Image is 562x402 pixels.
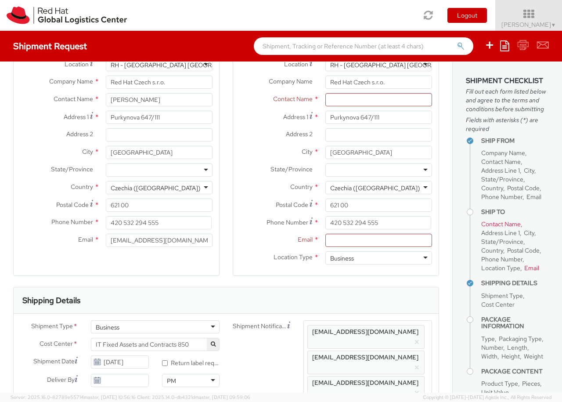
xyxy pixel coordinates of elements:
[507,246,540,254] span: Postal Code
[274,253,313,261] span: Location Type
[312,353,418,361] span: [EMAIL_ADDRESS][DOMAIN_NAME]
[481,209,549,215] h4: Ship To
[91,338,220,351] span: IT Fixed Assets and Contracts 850
[11,394,136,400] span: Server: 2025.16.0-82789e55714
[330,61,478,69] div: RH - [GEOGRAPHIC_DATA] [GEOGRAPHIC_DATA] - B
[254,37,473,55] input: Shipment, Tracking or Reference Number (at least 4 chars)
[273,95,313,103] span: Contact Name
[276,201,308,209] span: Postal Code
[33,357,75,366] span: Shipment Date
[66,130,93,138] span: Address 2
[501,352,520,360] span: Height
[526,193,541,201] span: Email
[423,394,551,401] span: Copyright © [DATE]-[DATE] Agistix Inc., All Rights Reserved
[481,138,549,144] h4: Ship From
[481,368,549,375] h4: Package Content
[481,167,520,174] span: Address Line 1
[71,183,93,191] span: Country
[96,340,215,348] span: IT Fixed Assets and Contracts 850
[481,280,549,286] h4: Shipping Details
[481,158,521,166] span: Contact Name
[233,322,287,331] span: Shipment Notification
[78,235,93,243] span: Email
[330,254,354,263] div: Business
[195,394,250,400] span: master, [DATE] 09:59:06
[47,375,75,384] span: Deliver By
[481,175,523,183] span: State/Province
[64,113,89,121] span: Address 1
[481,335,495,343] span: Type
[414,388,420,398] button: ×
[481,246,503,254] span: Country
[31,322,73,332] span: Shipment Type
[13,41,87,51] h4: Shipment Request
[267,218,308,226] span: Phone Number
[481,380,518,388] span: Product Type
[522,380,540,388] span: Pieces
[481,316,549,330] h4: Package Information
[466,77,549,85] h3: Shipment Checklist
[84,394,136,400] span: master, [DATE] 10:56:16
[507,184,540,192] span: Postal Code
[312,328,418,336] span: [EMAIL_ADDRESS][DOMAIN_NAME]
[481,229,520,237] span: Address Line 1
[501,21,556,29] span: [PERSON_NAME]
[65,60,89,68] span: Location
[111,61,259,69] div: RH - [GEOGRAPHIC_DATA] [GEOGRAPHIC_DATA] - B
[111,184,201,192] div: Czechia ([GEOGRAPHIC_DATA])
[481,292,523,300] span: Shipment Type
[284,60,308,68] span: Location
[298,235,313,243] span: Email
[283,113,308,121] span: Address 1
[269,77,313,85] span: Company Name
[137,394,250,400] span: Client: 2025.14.0-db4321d
[414,337,420,348] button: ×
[56,201,89,209] span: Postal Code
[167,377,176,385] div: PM
[507,344,527,351] span: Length
[330,184,420,192] div: Czechia ([GEOGRAPHIC_DATA])
[481,264,520,272] span: Location Type
[481,352,497,360] span: Width
[22,296,80,305] h3: Shipping Details
[302,148,313,156] span: City
[162,357,220,367] label: Return label required
[82,148,93,156] span: City
[447,8,487,23] button: Logout
[466,87,549,113] span: Fill out each form listed below and agree to the terms and conditions before submitting
[51,165,93,173] span: State/Province
[524,229,534,237] span: City
[481,220,521,228] span: Contact Name
[7,7,127,24] img: rh-logistics-00dfa346123c4ec078e1.svg
[524,352,543,360] span: Weight
[481,238,523,246] span: State/Province
[312,379,418,387] span: [EMAIL_ADDRESS][DOMAIN_NAME]
[414,362,420,373] button: ×
[54,95,93,103] span: Contact Name
[481,255,522,263] span: Phone Number
[551,22,556,29] span: ▼
[481,388,509,396] span: Unit Value
[481,301,515,308] span: Cost Center
[162,360,168,366] input: Return label required
[40,339,73,349] span: Cost Center
[499,335,542,343] span: Packaging Type
[96,323,119,332] div: Business
[290,183,313,191] span: Country
[286,130,313,138] span: Address 2
[270,165,313,173] span: State/Province
[49,77,93,85] span: Company Name
[51,218,93,226] span: Phone Number
[481,184,503,192] span: Country
[481,193,522,201] span: Phone Number
[481,344,503,351] span: Number
[524,264,539,272] span: Email
[466,116,549,133] span: Fields with asterisks (*) are required
[524,167,534,174] span: City
[481,149,525,157] span: Company Name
